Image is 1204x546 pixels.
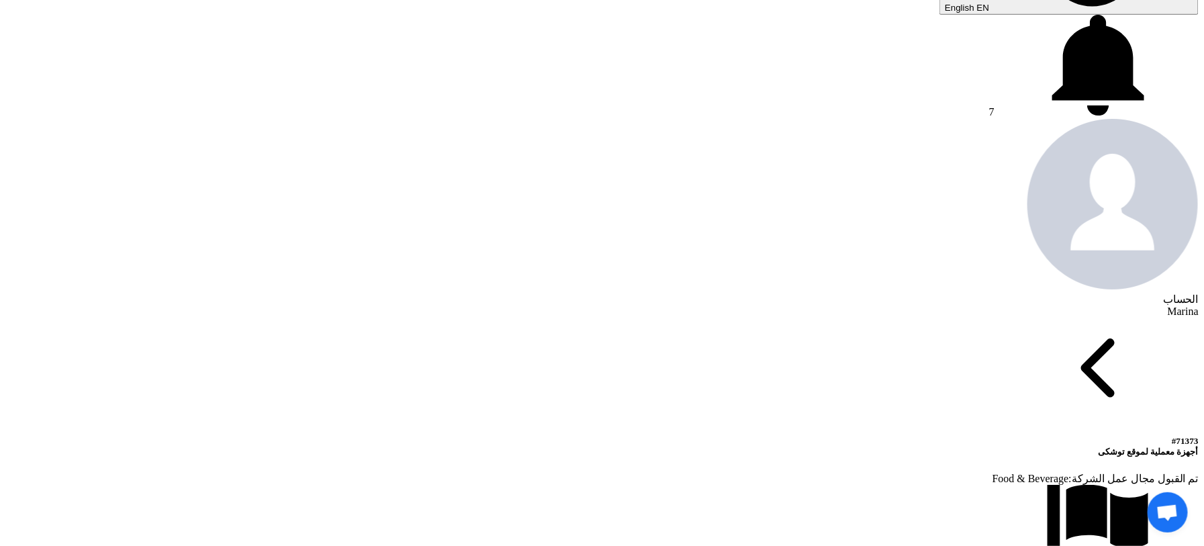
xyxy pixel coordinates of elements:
span: 7 [989,106,994,118]
span: تم القبول [1158,473,1199,484]
span: مجال عمل الشركة: [992,473,1155,484]
h5: أجهزة معملية لموقع توشكى [5,436,1199,457]
a: Open chat [1148,492,1188,533]
div: #71373 [5,436,1199,447]
div: Marina [5,306,1199,318]
span: أجهزة معملية لموقع توشكى [1098,447,1199,457]
span: EN [977,3,990,13]
span: English [945,3,974,13]
div: الحساب [5,293,1199,306]
img: profile_test.png [1027,118,1199,290]
span: Food & Beverage [992,473,1069,484]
